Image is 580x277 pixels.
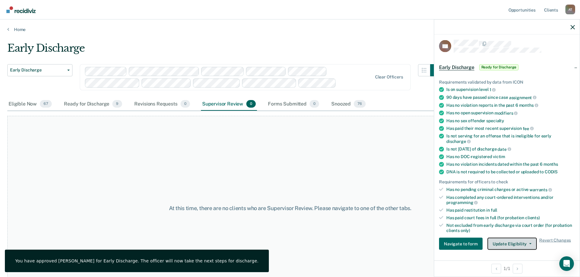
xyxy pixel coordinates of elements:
div: Supervisor Review [201,98,257,111]
img: Recidiviz [6,6,36,13]
div: 90 days have passed since case [446,95,575,100]
span: CODIS [545,169,557,174]
span: 0 [310,100,319,108]
a: Navigate to form link [439,238,485,250]
div: Clear officers [375,74,403,80]
span: full [491,208,497,213]
span: assignment [509,95,536,100]
span: Ready for Discharge [479,64,519,70]
div: Requirements validated by data from ICON [439,79,575,85]
dt: Recent Notes [439,260,575,265]
div: Forms Submitted [267,98,320,111]
div: Is not serving for an offense that is ineligible for early [446,133,575,144]
div: Open Intercom Messenger [559,256,574,271]
span: months [543,162,558,167]
div: Has no open supervision [446,110,575,116]
span: Revert Changes [539,238,571,250]
span: warrants [529,187,552,192]
span: victim [493,154,505,159]
button: Next Opportunity [513,264,522,273]
a: Home [7,27,573,32]
span: Early Discharge [10,68,65,73]
span: 9 [112,100,122,108]
span: clients) [525,215,540,220]
div: Early DischargeReady for Discharge [434,57,580,77]
div: Has paid their most recent supervision [446,126,575,131]
span: 1 [490,87,496,92]
div: Snoozed [330,98,367,111]
div: Eligible Now [7,98,53,111]
span: 76 [354,100,366,108]
button: Navigate to form [439,238,483,250]
div: Has no DOC-registered [446,154,575,159]
span: modifiers [494,110,518,115]
span: only) [461,228,470,233]
div: Is not [DATE] of discharge [446,146,575,152]
span: specialty [486,118,504,123]
div: DNA is not required to be collected or uploaded to [446,169,575,175]
div: Has no violation reports in the past 6 [446,102,575,108]
div: You have approved [PERSON_NAME] for Early Discharge. The officer will now take the next steps for... [15,258,258,264]
div: Not excluded from early discharge via court order (for probation clients [446,223,575,233]
span: 0 [246,100,256,108]
div: Has no pending criminal charges or active [446,187,575,192]
span: fee [523,126,534,131]
div: Has paid restitution in [446,208,575,213]
div: Has no sex offender [446,118,575,123]
div: Has paid court fees in full (for probation [446,215,575,220]
div: Requirements for officers to check [439,179,575,185]
div: 1 / 1 [434,260,580,276]
button: Profile dropdown button [565,5,575,14]
button: Update Eligibility [487,238,537,250]
span: discharge [446,139,471,144]
div: Ready for Discharge [63,98,123,111]
span: 67 [40,100,52,108]
span: 0 [181,100,190,108]
div: A T [565,5,575,14]
span: date [497,147,511,151]
span: Early Discharge [439,64,474,70]
div: Has completed any court-ordered interventions and/or [446,195,575,205]
div: Early Discharge [7,42,442,59]
span: months [519,103,538,108]
div: Is on supervision level [446,87,575,92]
span: programming [446,200,478,205]
div: Has no violation incidents dated within the past 6 [446,162,575,167]
div: At this time, there are no clients who are Supervisor Review. Please navigate to one of the other... [149,205,431,212]
button: Previous Opportunity [491,264,501,273]
div: Revisions Requests [133,98,191,111]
